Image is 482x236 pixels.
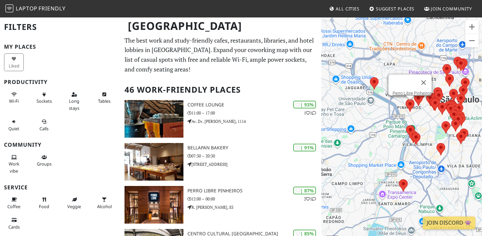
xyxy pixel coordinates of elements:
[416,75,432,91] button: Close
[187,145,321,151] h3: Bellapan Bakery
[69,98,79,111] span: Long stays
[187,204,321,210] p: R. [PERSON_NAME], 83
[120,100,321,138] a: Coffee Lounge | 93% 11 Coffee Lounge 11:00 – 17:00 Av. Dr. [PERSON_NAME], 1114
[34,116,54,134] button: Calls
[94,89,114,107] button: Tables
[293,101,316,108] div: | 93%
[125,80,317,100] h2: 46 Work-Friendly Places
[465,34,479,47] button: Zoom out
[125,100,183,138] img: Coffee Lounge
[123,17,320,35] h1: [GEOGRAPHIC_DATA]
[187,110,321,116] p: 11:00 – 17:00
[187,161,321,168] p: [STREET_ADDRESS]
[393,91,432,96] a: Perro Libre Pinheiros
[4,44,116,50] h3: My Places
[9,161,19,174] span: People working
[4,152,24,176] button: Work vibe
[326,3,362,15] a: All Cities
[5,3,66,15] a: LaptopFriendly LaptopFriendly
[120,186,321,224] a: Perro Libre Pinheiros | 87% 21 Perro Libre Pinheiros 12:00 – 00:00 R. [PERSON_NAME], 83
[293,187,316,194] div: | 87%
[9,98,19,104] span: Stable Wi-Fi
[64,194,84,212] button: Veggie
[67,203,81,209] span: Veggie
[4,194,24,212] button: Coffee
[4,17,116,37] h2: Filters
[125,143,183,181] img: Bellapan Bakery
[4,89,24,107] button: Wi-Fi
[187,153,321,159] p: 07:30 – 20:30
[421,3,475,15] a: Join Community
[98,98,110,104] span: Work-friendly tables
[304,110,316,116] p: 1 1
[187,196,321,202] p: 12:00 – 00:00
[293,144,316,151] div: | 91%
[465,20,479,34] button: Zoom in
[187,102,321,108] h3: Coffee Lounge
[4,142,116,148] h3: Community
[34,89,54,107] button: Sockets
[5,4,13,12] img: LaptopFriendly
[120,143,321,181] a: Bellapan Bakery | 91% Bellapan Bakery 07:30 – 20:30 [STREET_ADDRESS]
[16,5,37,12] span: Laptop
[8,224,20,230] span: Credit cards
[304,196,316,202] p: 2 1
[4,116,24,134] button: Quiet
[187,188,321,194] h3: Perro Libre Pinheiros
[8,126,19,132] span: Quiet
[97,203,112,209] span: Alcohol
[37,161,52,167] span: Group tables
[4,184,116,191] h3: Service
[431,6,472,12] span: Join Community
[125,186,183,224] img: Perro Libre Pinheiros
[4,79,116,85] h3: Productivity
[39,126,49,132] span: Video/audio calls
[4,215,24,232] button: Cards
[94,194,114,212] button: Alcohol
[36,98,52,104] span: Power sockets
[7,203,20,209] span: Coffee
[336,6,359,12] span: All Cities
[34,152,54,170] button: Groups
[187,118,321,125] p: Av. Dr. [PERSON_NAME], 1114
[64,89,84,113] button: Long stays
[376,6,415,12] span: Suggest Places
[38,5,65,12] span: Friendly
[125,36,317,74] p: The best work and study-friendly cafes, restaurants, libraries, and hotel lobbies in [GEOGRAPHIC_...
[423,217,475,229] a: Join Discord 👾
[39,203,49,209] span: Food
[367,3,417,15] a: Suggest Places
[34,194,54,212] button: Food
